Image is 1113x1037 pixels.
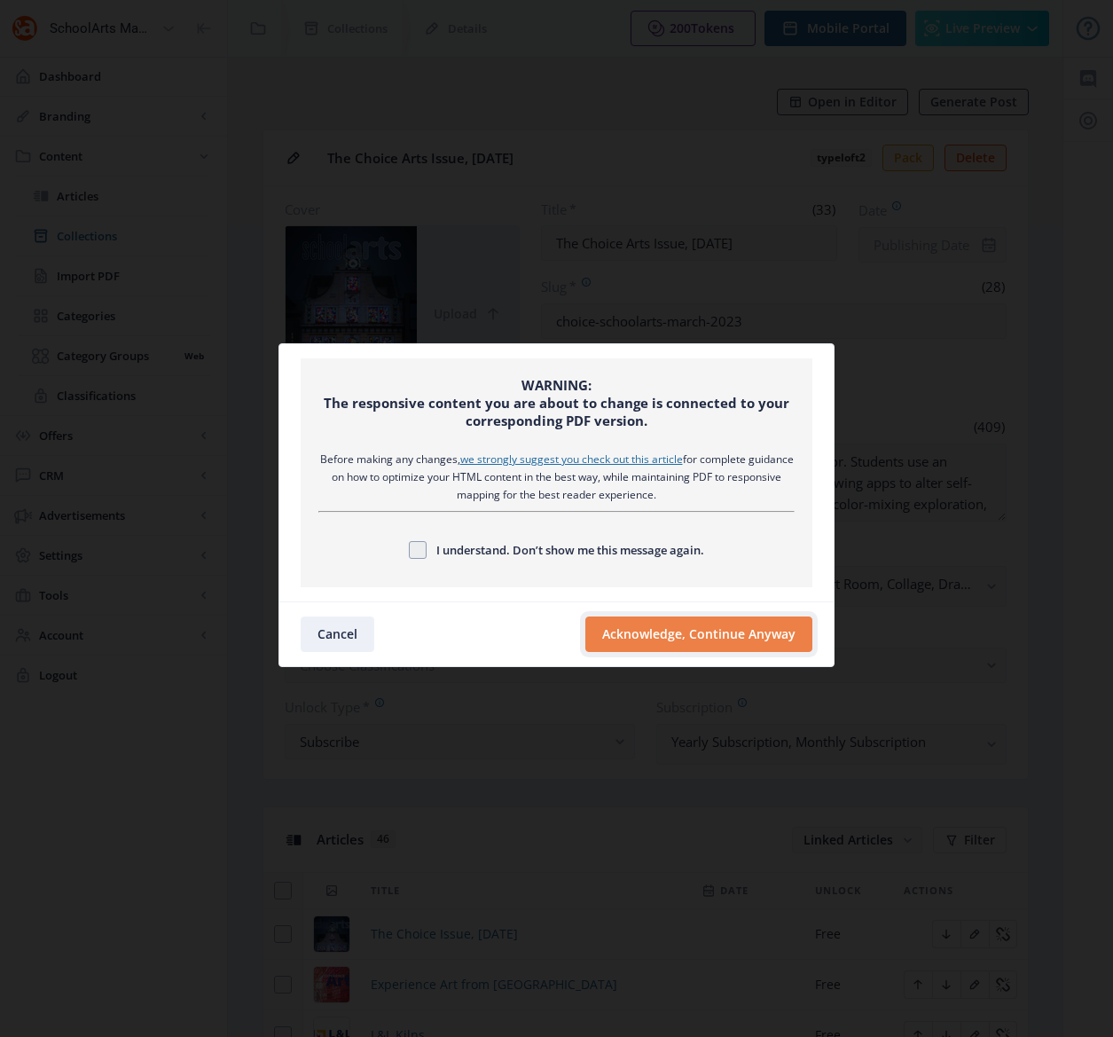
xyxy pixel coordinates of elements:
span: I understand. Don’t show me this message again. [427,539,704,561]
a: we strongly suggest you check out this article [460,452,683,467]
button: Acknowledge, Continue Anyway [585,617,812,652]
div: Before making any changes, for complete guidance on how to optimize your HTML content in the best... [318,451,796,504]
div: WARNING: The responsive content you are about to change is connected to your corresponding PDF ve... [318,376,796,429]
button: Cancel [301,617,374,652]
